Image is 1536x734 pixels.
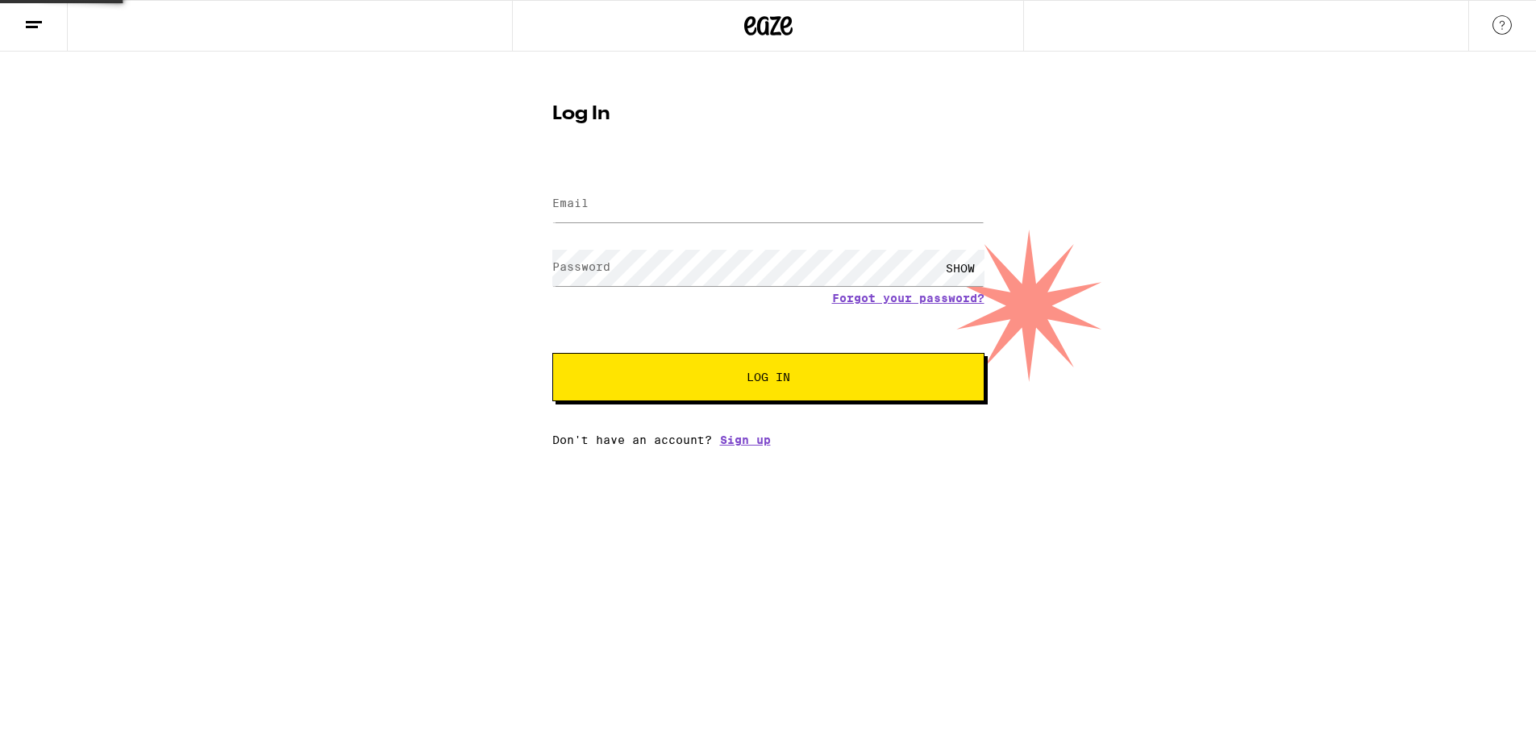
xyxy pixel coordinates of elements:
label: Password [552,260,610,273]
div: SHOW [936,250,984,286]
button: Log In [552,353,984,401]
h1: Log In [552,105,984,124]
a: Sign up [720,433,771,446]
label: Email [552,197,589,209]
input: Email [552,186,984,222]
div: Don't have an account? [552,433,984,446]
a: Forgot your password? [832,292,984,305]
span: Log In [747,371,790,383]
